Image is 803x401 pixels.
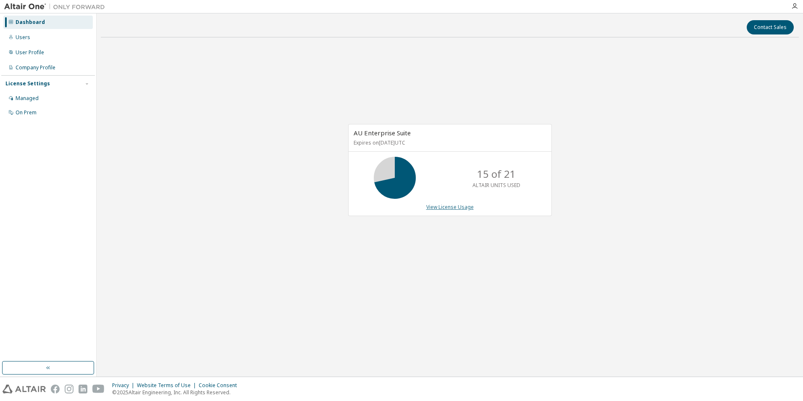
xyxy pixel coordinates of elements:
div: Cookie Consent [199,382,242,389]
a: View License Usage [426,203,474,211]
img: altair_logo.svg [3,385,46,393]
img: instagram.svg [65,385,73,393]
div: User Profile [16,49,44,56]
div: Privacy [112,382,137,389]
span: AU Enterprise Suite [354,129,411,137]
img: Altair One [4,3,109,11]
p: 15 of 21 [477,167,516,181]
div: Company Profile [16,64,55,71]
p: Expires on [DATE] UTC [354,139,544,146]
div: Website Terms of Use [137,382,199,389]
div: Dashboard [16,19,45,26]
div: Managed [16,95,39,102]
div: Users [16,34,30,41]
img: facebook.svg [51,385,60,393]
div: On Prem [16,109,37,116]
p: © 2025 Altair Engineering, Inc. All Rights Reserved. [112,389,242,396]
img: youtube.svg [92,385,105,393]
div: License Settings [5,80,50,87]
img: linkedin.svg [79,385,87,393]
p: ALTAIR UNITS USED [472,182,520,189]
button: Contact Sales [747,20,794,34]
